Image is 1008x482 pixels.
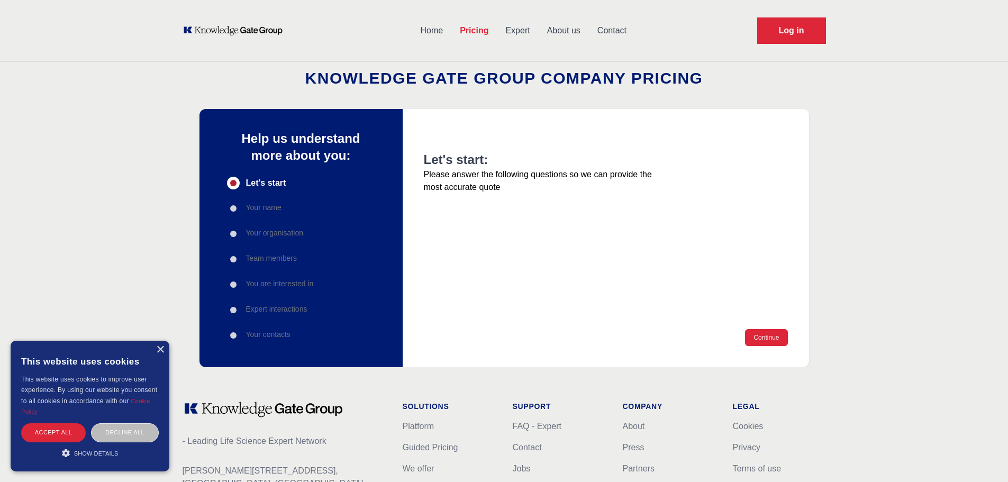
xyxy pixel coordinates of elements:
[403,464,434,473] a: We offer
[733,401,826,412] h1: Legal
[623,443,644,452] a: Press
[424,168,661,194] p: Please answer the following questions so we can provide the most accurate quote
[246,253,297,263] p: Team members
[623,401,716,412] h1: Company
[91,423,159,442] div: Decline all
[246,278,314,289] p: You are interested in
[733,464,782,473] a: Terms of use
[412,17,452,44] a: Home
[403,443,458,452] a: Guided Pricing
[513,443,542,452] a: Contact
[156,346,164,354] div: Close
[733,443,760,452] a: Privacy
[403,401,496,412] h1: Solutions
[246,202,281,213] p: Your name
[21,448,159,458] div: Show details
[21,349,159,374] div: This website uses cookies
[424,151,661,168] h2: Let's start:
[74,450,119,457] span: Show details
[513,401,606,412] h1: Support
[451,17,497,44] a: Pricing
[955,431,1008,482] iframe: Chat Widget
[745,329,787,346] button: Continue
[539,17,589,44] a: About us
[183,25,290,36] a: KOL Knowledge Platform: Talk to Key External Experts (KEE)
[246,304,307,314] p: Expert interactions
[227,177,375,342] div: Progress
[183,435,386,448] p: - Leading Life Science Expert Network
[246,228,303,238] p: Your organisation
[757,17,826,44] a: Request Demo
[589,17,635,44] a: Contact
[733,422,764,431] a: Cookies
[513,422,561,431] a: FAQ - Expert
[227,130,375,164] p: Help us understand more about you:
[21,376,157,405] span: This website uses cookies to improve user experience. By using our website you consent to all coo...
[246,177,286,189] span: Let's start
[246,329,290,340] p: Your contacts
[623,422,645,431] a: About
[513,464,531,473] a: Jobs
[623,464,655,473] a: Partners
[403,422,434,431] a: Platform
[21,398,150,415] a: Cookie Policy
[497,17,538,44] a: Expert
[21,423,86,442] div: Accept all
